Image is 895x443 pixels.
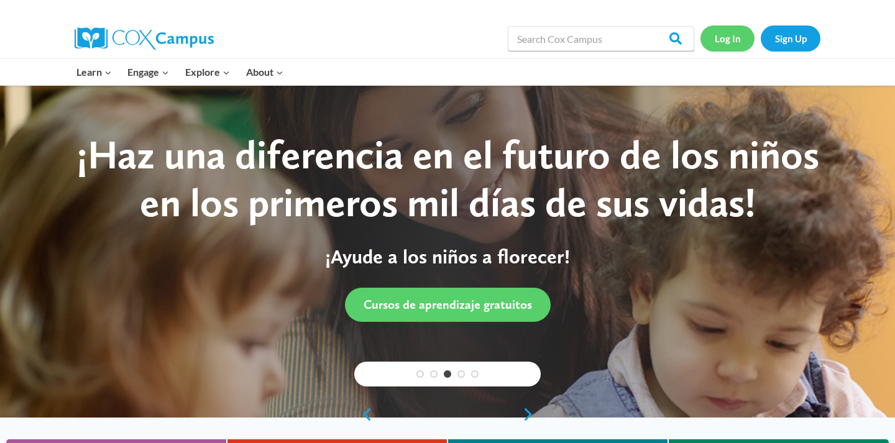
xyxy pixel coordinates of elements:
[700,25,820,51] nav: Secondary Navigation
[75,27,214,50] img: Cox Campus
[238,59,291,85] button: Child menu of About
[522,407,541,422] a: next
[59,131,836,227] div: ¡Haz una diferencia en el futuro de los niños en los primeros mil días de sus vidas!
[416,370,424,378] a: 1
[68,59,120,85] button: Child menu of Learn
[354,407,373,422] a: previous
[508,26,694,51] input: Search Cox Campus
[354,402,541,427] div: content slider buttons
[457,370,465,378] a: 4
[68,59,291,85] nav: Primary Navigation
[700,25,755,51] a: Log In
[59,245,836,268] p: ¡Ayude a los niños a florecer!
[471,370,479,378] a: 5
[120,59,178,85] button: Child menu of Engage
[345,288,551,322] a: Cursos de aprendizaje gratuitos
[761,25,820,51] a: Sign Up
[444,370,451,378] a: 3
[177,59,238,85] button: Child menu of Explore
[364,297,532,312] span: Cursos de aprendizaje gratuitos
[430,370,438,378] a: 2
